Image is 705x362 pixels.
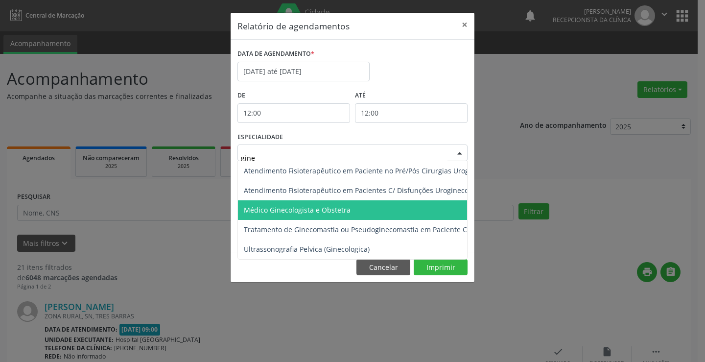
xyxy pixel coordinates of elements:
[237,20,350,32] h5: Relatório de agendamentos
[414,259,468,276] button: Imprimir
[455,13,474,37] button: Close
[355,88,468,103] label: ATÉ
[237,47,314,62] label: DATA DE AGENDAMENTO
[237,88,350,103] label: De
[237,130,283,145] label: ESPECIALIDADE
[244,225,638,234] span: Tratamento de Ginecomastia ou Pseudoginecomastia em Paciente C/ Lipodistrofia Decorrente do Uso d...
[355,103,468,123] input: Selecione o horário final
[244,205,351,215] span: Médico Ginecologista e Obstetra
[244,166,509,175] span: Atendimento Fisioterapêutico em Paciente no Pré/Pós Cirurgias Uroginecológicas
[244,244,370,254] span: Ultrassonografia Pelvica (Ginecologica)
[244,186,491,195] span: Atendimento Fisioterapêutico em Pacientes C/ Disfunções Uroginecológicas
[237,62,370,81] input: Selecione uma data ou intervalo
[241,148,447,168] input: Seleciona uma especialidade
[237,103,350,123] input: Selecione o horário inicial
[356,259,410,276] button: Cancelar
